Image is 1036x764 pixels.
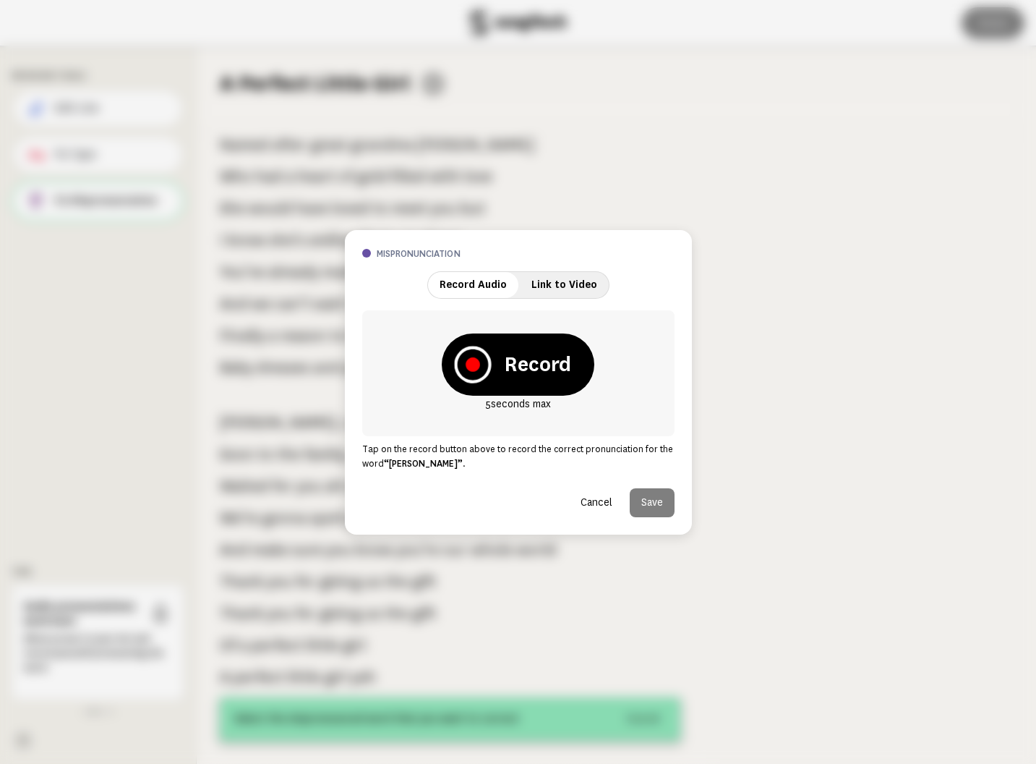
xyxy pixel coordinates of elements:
[440,279,507,291] span: Record Audio
[504,350,571,379] strong: Record
[520,272,609,298] button: Link to Video
[428,272,518,298] button: Record Audio
[384,457,463,470] strong: “ [PERSON_NAME] ”
[531,279,597,291] span: Link to Video
[377,247,675,260] h3: mispronunciation
[442,396,594,413] p: 5 seconds max
[569,488,624,517] button: Cancel
[362,442,675,471] p: Tap on the record button above to record the correct pronunciation for the word .
[630,488,675,517] button: Save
